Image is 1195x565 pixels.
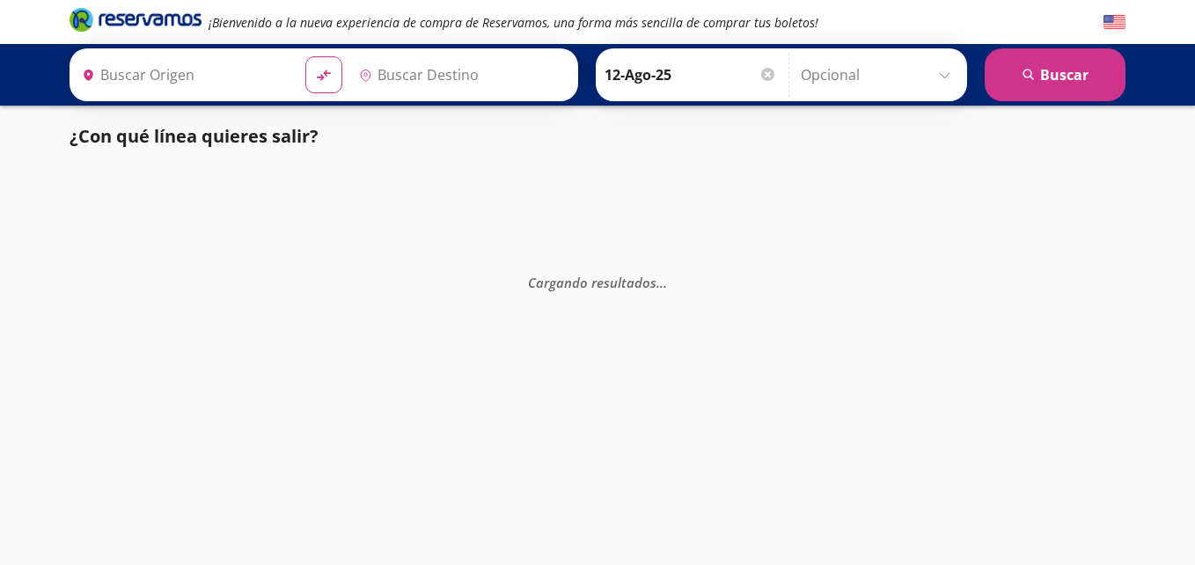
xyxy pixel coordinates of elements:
[663,274,667,291] span: .
[528,274,667,291] em: Cargando resultados
[1103,11,1125,33] button: English
[985,48,1125,101] button: Buscar
[660,274,663,291] span: .
[209,14,818,31] em: ¡Bienvenido a la nueva experiencia de compra de Reservamos, una forma más sencilla de comprar tus...
[70,123,319,150] p: ¿Con qué línea quieres salir?
[605,53,777,97] input: Elegir Fecha
[352,53,568,97] input: Buscar Destino
[70,6,202,38] a: Brand Logo
[70,6,202,33] i: Brand Logo
[656,274,660,291] span: .
[801,53,958,97] input: Opcional
[75,53,291,97] input: Buscar Origen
